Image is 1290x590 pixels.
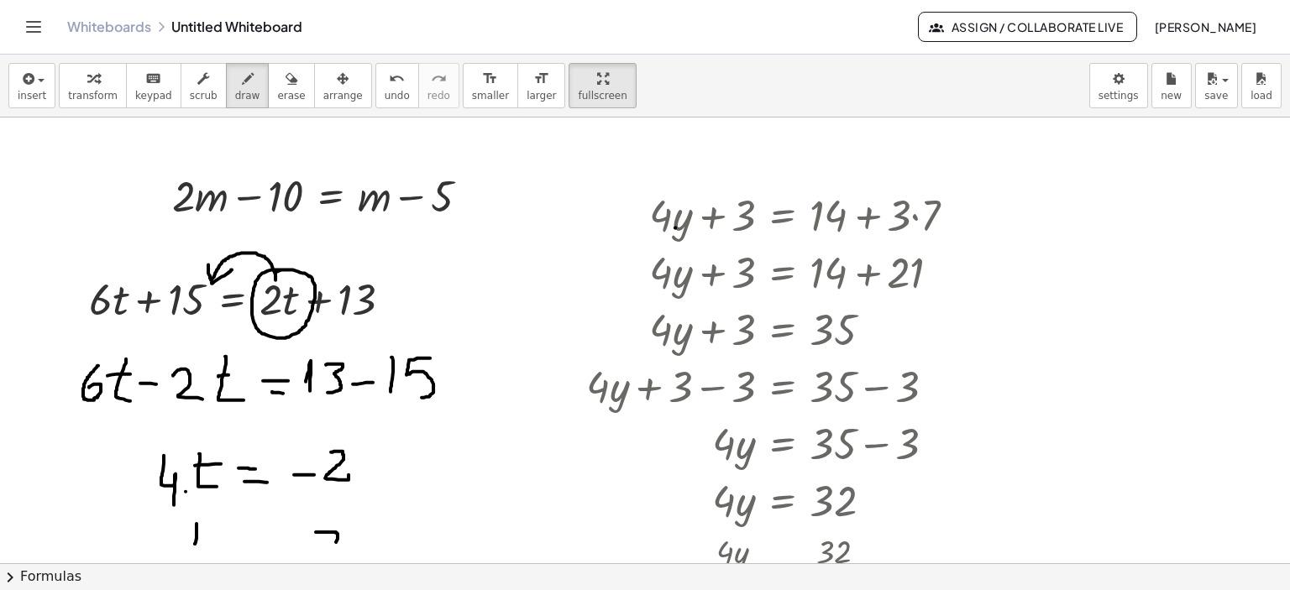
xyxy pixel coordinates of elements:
[427,90,450,102] span: redo
[918,12,1137,42] button: Assign / Collaborate Live
[389,69,405,89] i: undo
[472,90,509,102] span: smaller
[277,90,305,102] span: erase
[1161,90,1182,102] span: new
[145,69,161,89] i: keyboard
[235,90,260,102] span: draw
[533,69,549,89] i: format_size
[431,69,447,89] i: redo
[1195,63,1238,108] button: save
[569,63,636,108] button: fullscreen
[482,69,498,89] i: format_size
[68,90,118,102] span: transform
[1204,90,1228,102] span: save
[135,90,172,102] span: keypad
[1089,63,1148,108] button: settings
[190,90,218,102] span: scrub
[226,63,270,108] button: draw
[578,90,627,102] span: fullscreen
[181,63,227,108] button: scrub
[1099,90,1139,102] span: settings
[314,63,372,108] button: arrange
[18,90,46,102] span: insert
[1141,12,1270,42] button: [PERSON_NAME]
[268,63,314,108] button: erase
[1251,90,1272,102] span: load
[1154,19,1256,34] span: [PERSON_NAME]
[418,63,459,108] button: redoredo
[67,18,151,35] a: Whiteboards
[20,13,47,40] button: Toggle navigation
[323,90,363,102] span: arrange
[932,19,1123,34] span: Assign / Collaborate Live
[517,63,565,108] button: format_sizelarger
[527,90,556,102] span: larger
[126,63,181,108] button: keyboardkeypad
[1151,63,1192,108] button: new
[375,63,419,108] button: undoundo
[59,63,127,108] button: transform
[1241,63,1282,108] button: load
[385,90,410,102] span: undo
[8,63,55,108] button: insert
[463,63,518,108] button: format_sizesmaller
